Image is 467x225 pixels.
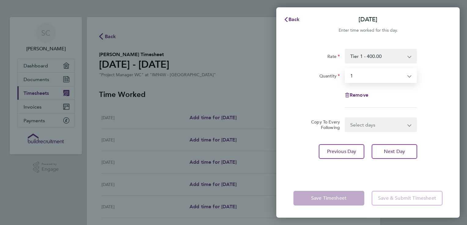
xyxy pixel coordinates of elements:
button: Next Day [372,144,417,159]
div: Enter time worked for this day. [276,27,460,34]
span: Next Day [384,148,405,155]
span: Remove [350,92,368,98]
label: Copy To Every Following [306,119,340,130]
label: Rate [327,54,340,61]
button: Back [278,13,306,26]
label: Quantity [319,73,340,80]
span: Back [289,16,300,22]
button: Remove [345,93,368,98]
button: Previous Day [319,144,364,159]
p: [DATE] [359,15,377,24]
span: Previous Day [327,148,356,155]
